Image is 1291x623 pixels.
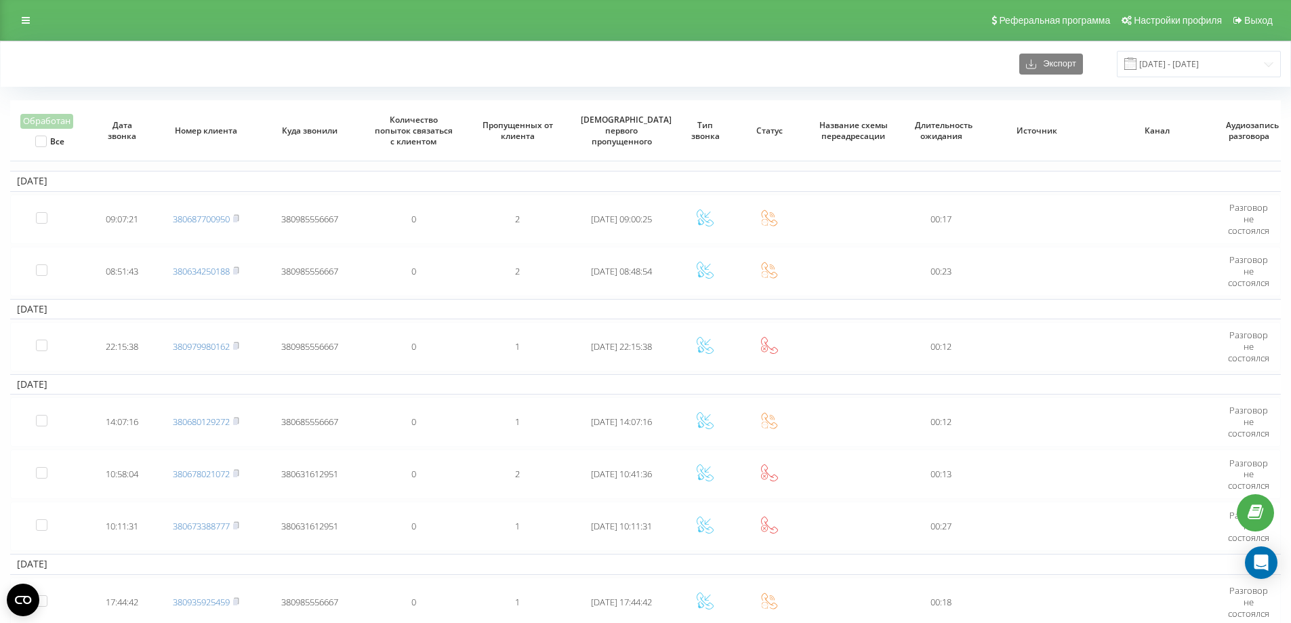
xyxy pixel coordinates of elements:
span: Канал [1109,125,1205,136]
span: Разговор не состоялся [1228,404,1269,439]
span: 380631612951 [281,468,338,480]
span: 2 [515,468,520,480]
a: 380680129272 [173,416,230,428]
span: 380685556667 [281,416,338,428]
td: [DATE] [10,554,1281,574]
span: Реферальная программа [999,15,1110,26]
td: 09:07:21 [90,195,154,244]
span: Экспорт [1036,59,1076,69]
span: 380631612951 [281,520,338,532]
button: Open CMP widget [7,584,39,616]
span: Разговор не состоялся [1228,254,1269,289]
span: Разговор не состоялся [1228,201,1269,237]
td: 22:15:38 [90,322,154,371]
span: 0 [411,213,416,225]
span: [DATE] 22:15:38 [591,340,652,353]
span: 380985556667 [281,340,338,353]
span: Длительность ожидания [915,120,968,141]
span: [DEMOGRAPHIC_DATA] первого пропущенного [581,115,662,146]
span: 0 [411,596,416,608]
span: Настройки профиля [1134,15,1222,26]
span: 2 [515,213,520,225]
a: 380678021072 [173,468,230,480]
span: Куда звонили [269,125,350,136]
span: 1 [515,520,520,532]
div: Open Intercom Messenger [1245,546,1277,579]
td: 00:23 [905,247,977,296]
span: Номер клиента [165,125,247,136]
span: 1 [515,416,520,428]
span: [DATE] 09:00:25 [591,213,652,225]
span: 2 [515,265,520,277]
td: [DATE] [10,171,1281,191]
td: 10:58:04 [90,449,154,499]
span: 1 [515,340,520,353]
span: Название схемы переадресации [813,120,894,141]
a: 380979980162 [173,340,230,353]
span: [DATE] 10:11:31 [591,520,652,532]
span: Количество попыток связаться с клиентом [373,115,455,146]
a: 380687700950 [173,213,230,225]
span: 380985556667 [281,596,338,608]
td: [DATE] [10,299,1281,319]
span: 380985556667 [281,265,338,277]
span: Статус [747,125,792,136]
a: 380935925459 [173,596,230,608]
span: 0 [411,265,416,277]
td: 00:12 [905,322,977,371]
td: 00:12 [905,397,977,447]
span: Разговор не состоялся [1228,329,1269,364]
span: Разговор не состоялся [1228,584,1269,620]
td: 00:13 [905,449,977,499]
span: 0 [411,520,416,532]
td: 14:07:16 [90,397,154,447]
span: Аудиозапись разговора [1226,120,1271,141]
td: 00:17 [905,195,977,244]
span: 0 [411,468,416,480]
span: 1 [515,596,520,608]
span: [DATE] 17:44:42 [591,596,652,608]
td: 10:11:31 [90,502,154,551]
span: 0 [411,340,416,353]
span: Дата звонка [100,120,145,141]
td: [DATE] [10,374,1281,395]
td: 00:27 [905,502,977,551]
span: [DATE] 10:41:36 [591,468,652,480]
a: 380634250188 [173,265,230,277]
span: [DATE] 08:48:54 [591,265,652,277]
label: Все [35,136,64,147]
span: Выход [1244,15,1273,26]
span: 380985556667 [281,213,338,225]
span: Тип звонка [682,120,728,141]
a: 380673388777 [173,520,230,532]
span: Пропущенных от клиента [477,120,558,141]
span: Разговор не состоялся [1228,457,1269,492]
span: [DATE] 14:07:16 [591,416,652,428]
span: 0 [411,416,416,428]
span: Источник [989,125,1085,136]
button: Экспорт [1019,54,1083,75]
td: 08:51:43 [90,247,154,296]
